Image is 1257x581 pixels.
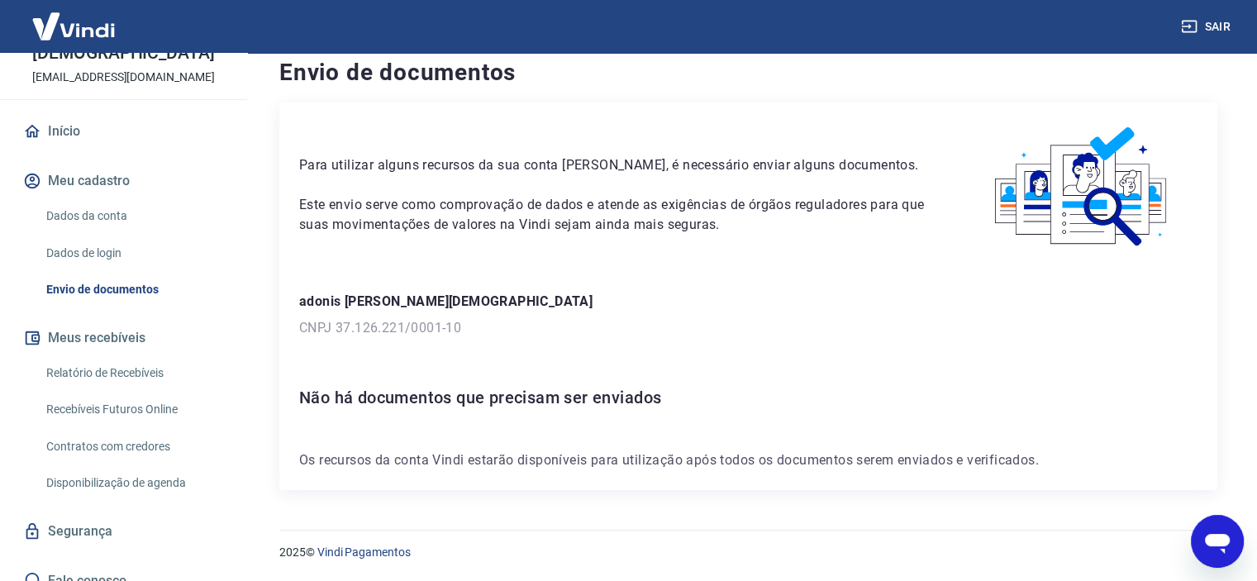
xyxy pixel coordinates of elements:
[40,430,227,464] a: Contratos com credores
[1178,12,1237,42] button: Sair
[20,113,227,150] a: Início
[20,513,227,550] a: Segurança
[40,356,227,390] a: Relatório de Recebíveis
[967,122,1197,252] img: waiting_documents.41d9841a9773e5fdf392cede4d13b617.svg
[40,273,227,307] a: Envio de documentos
[299,384,1197,411] h6: Não há documentos que precisam ser enviados
[299,292,1197,312] p: adonis [PERSON_NAME][DEMOGRAPHIC_DATA]
[20,320,227,356] button: Meus recebíveis
[299,318,1197,338] p: CNPJ 37.126.221/0001-10
[20,1,127,51] img: Vindi
[40,236,227,270] a: Dados de login
[317,545,411,559] a: Vindi Pagamentos
[32,69,215,86] p: [EMAIL_ADDRESS][DOMAIN_NAME]
[1191,515,1244,568] iframe: Botão para abrir a janela de mensagens
[40,199,227,233] a: Dados da conta
[279,56,1217,89] h4: Envio de documentos
[40,466,227,500] a: Disponibilização de agenda
[40,393,227,426] a: Recebíveis Futuros Online
[299,195,927,235] p: Este envio serve como comprovação de dados e atende as exigências de órgãos reguladores para que ...
[20,163,227,199] button: Meu cadastro
[299,155,927,175] p: Para utilizar alguns recursos da sua conta [PERSON_NAME], é necessário enviar alguns documentos.
[299,450,1197,470] p: Os recursos da conta Vindi estarão disponíveis para utilização após todos os documentos serem env...
[279,544,1217,561] p: 2025 ©
[13,27,234,62] p: adonis [PERSON_NAME][DEMOGRAPHIC_DATA]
